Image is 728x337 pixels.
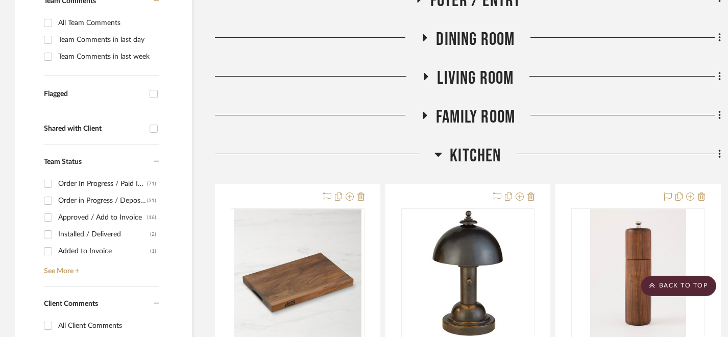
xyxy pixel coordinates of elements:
[590,209,686,337] img: Pepper Spice Mill
[58,318,156,334] div: All Client Comments
[44,125,144,133] div: Shared with Client
[58,32,156,48] div: Team Comments in last day
[450,145,501,167] span: Kitchen
[404,209,531,337] img: Kitchen Counter Lamp
[58,209,147,226] div: Approved / Add to Invoice
[436,106,515,128] span: Family Room
[58,176,147,192] div: Order In Progress / Paid In Full w/ Freight, No Balance due
[58,243,150,259] div: Added to Invoice
[147,209,156,226] div: (16)
[234,209,361,337] img: Rectangular Cutting Board
[150,243,156,259] div: (1)
[150,226,156,243] div: (2)
[147,192,156,209] div: (31)
[436,29,515,51] span: Dining Room
[58,226,150,243] div: Installed / Delivered
[58,192,147,209] div: Order in Progress / Deposit Paid / Balance due
[44,300,98,307] span: Client Comments
[58,15,156,31] div: All Team Comments
[58,49,156,65] div: Team Comments in last week
[437,67,514,89] span: Living Room
[41,259,159,276] a: See More +
[147,176,156,192] div: (71)
[44,158,82,165] span: Team Status
[44,90,144,99] div: Flagged
[641,276,716,296] scroll-to-top-button: BACK TO TOP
